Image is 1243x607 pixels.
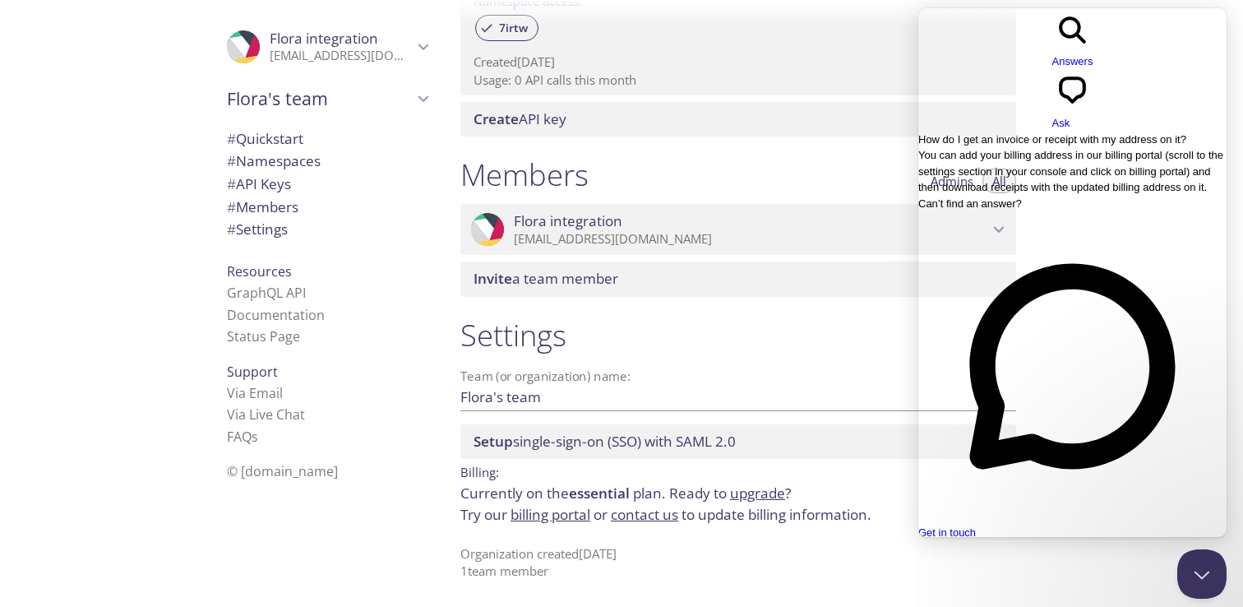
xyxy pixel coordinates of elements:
[460,545,1016,581] p: Organization created [DATE] 1 team member
[214,150,441,173] div: Namespaces
[474,269,618,288] span: a team member
[270,29,378,48] span: Flora integration
[227,363,278,381] span: Support
[475,15,538,41] div: 7irtw
[569,484,630,503] span: essential
[489,21,538,35] span: 7irtw
[227,220,288,239] span: Settings
[460,424,1016,459] div: Setup SSO
[514,231,988,248] p: [EMAIL_ADDRESS][DOMAIN_NAME]
[227,384,283,402] a: Via Email
[214,77,441,120] div: Flora's team
[460,317,1016,354] h1: Settings
[270,48,413,64] p: [EMAIL_ADDRESS][DOMAIN_NAME]
[460,483,1016,525] p: Currently on the plan.
[611,505,678,524] a: contact us
[460,262,1016,296] div: Invite a team member
[214,20,441,74] div: Flora integration
[214,196,441,219] div: Members
[214,173,441,196] div: API Keys
[227,129,236,148] span: #
[460,102,1016,137] div: Create API Key
[227,197,298,216] span: Members
[474,432,513,451] span: Setup
[227,220,236,239] span: #
[227,284,306,302] a: GraphQL API
[227,151,321,170] span: Namespaces
[252,428,258,446] span: s
[669,484,791,503] span: Ready to ?
[511,505,590,524] a: billing portal
[460,505,871,524] span: Try our or to update billing information.
[227,306,325,324] a: Documentation
[227,151,236,170] span: #
[227,174,236,193] span: #
[474,432,736,451] span: single-sign-on (SSO) with SAML 2.0
[474,269,512,288] span: Invite
[227,174,291,193] span: API Keys
[227,462,338,480] span: © [DOMAIN_NAME]
[227,87,413,110] span: Flora's team
[227,129,303,148] span: Quickstart
[460,204,1016,255] div: Flora integration
[214,127,441,151] div: Quickstart
[474,109,519,128] span: Create
[460,370,631,382] label: Team (or organization) name:
[227,405,305,424] a: Via Live Chat
[1177,549,1227,599] iframe: Help Scout Beacon - Close
[460,459,1016,483] p: Billing:
[227,197,236,216] span: #
[474,53,1003,71] p: Created [DATE]
[227,327,300,345] a: Status Page
[730,484,785,503] a: upgrade
[474,72,1003,89] p: Usage: 0 API calls this month
[460,156,589,193] h1: Members
[514,212,622,230] span: Flora integration
[214,218,441,241] div: Team Settings
[227,262,292,280] span: Resources
[227,428,258,446] a: FAQ
[474,109,566,128] span: API key
[918,8,1227,537] iframe: Help Scout Beacon - Live Chat, Contact Form, and Knowledge Base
